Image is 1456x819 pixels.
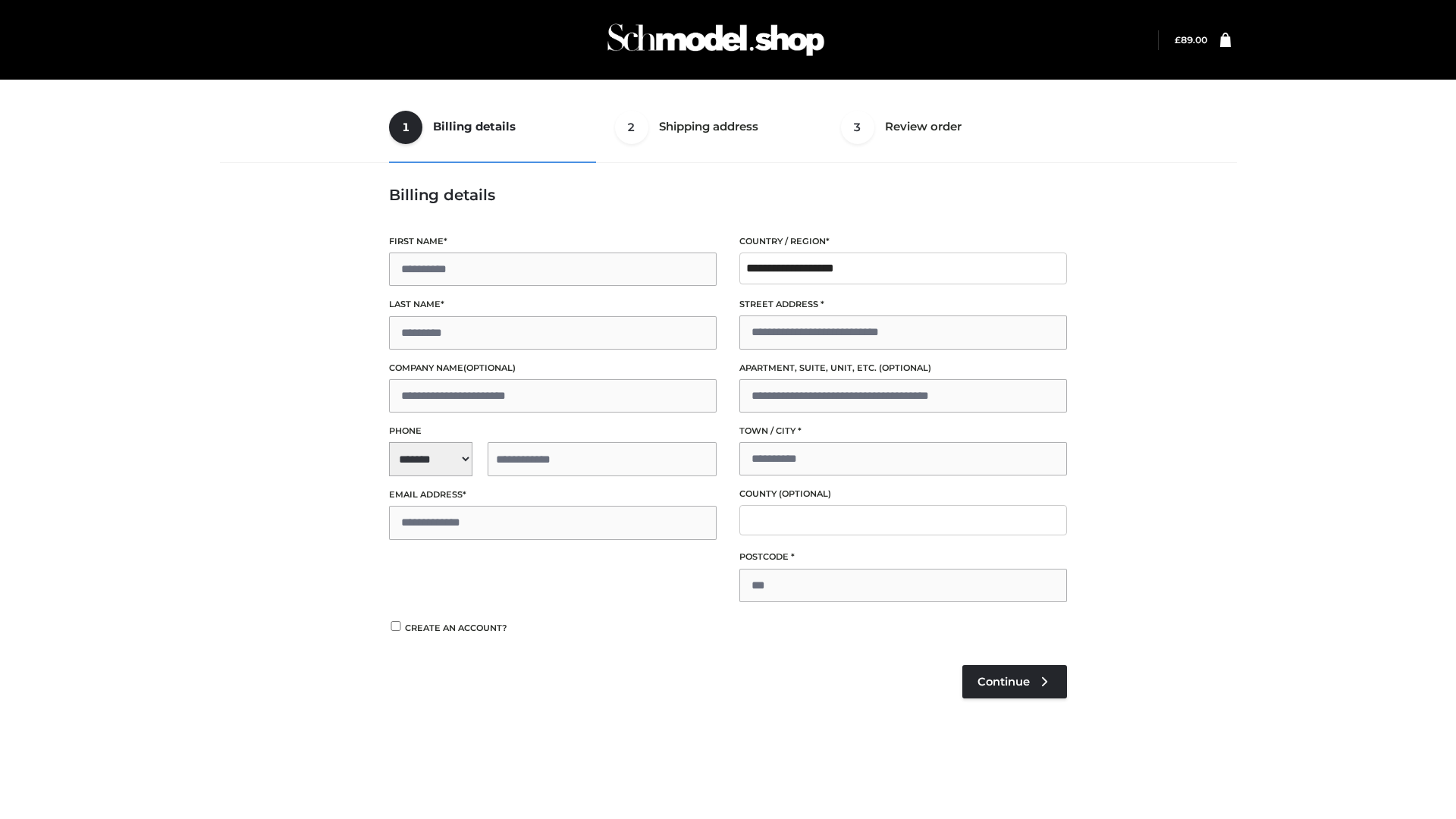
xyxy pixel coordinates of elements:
[389,297,717,312] label: Last name
[739,297,1067,312] label: Street address
[962,665,1067,698] a: Continue
[739,424,1067,438] label: Town / City
[389,234,717,249] label: First name
[389,621,403,631] input: Create an account?
[389,488,717,502] label: Email address
[977,675,1030,689] span: Continue
[602,10,830,70] img: Schmodel Admin 964
[1175,34,1207,45] bdi: 89.00
[739,234,1067,249] label: Country / Region
[1175,34,1181,45] span: £
[389,186,1067,204] h3: Billing details
[1175,34,1207,45] a: £89.00
[389,361,717,375] label: Company name
[389,424,717,438] label: Phone
[739,361,1067,375] label: Apartment, suite, unit, etc.
[779,488,831,499] span: (optional)
[739,487,1067,501] label: County
[463,362,516,373] span: (optional)
[879,362,931,373] span: (optional)
[739,550,1067,564] label: Postcode
[405,623,507,633] span: Create an account?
